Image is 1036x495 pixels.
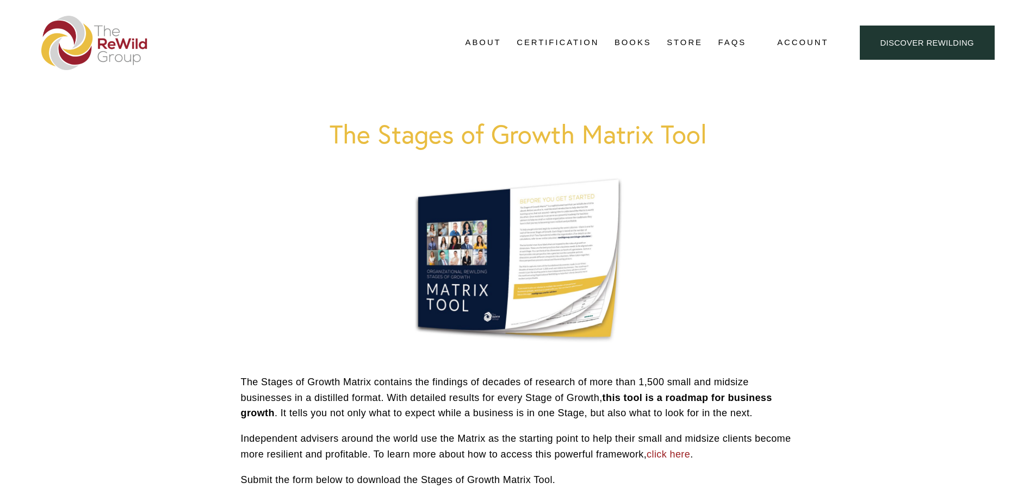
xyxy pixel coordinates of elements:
img: The ReWild Group [41,16,148,70]
a: Store [667,35,703,51]
a: Books [615,35,652,51]
p: Independent advisers around the world use the Matrix as the starting point to help their small an... [241,431,796,462]
a: click here [647,449,690,460]
a: Discover ReWilding [860,26,995,60]
a: Certification [517,35,599,51]
p: Submit the form below to download the Stages of Growth Matrix Tool. [241,472,796,488]
h1: The Stages of Growth Matrix Tool [241,120,796,148]
a: FAQs [718,35,747,51]
a: Account [777,35,828,50]
p: The Stages of Growth Matrix contains the findings of decades of research of more than 1,500 small... [241,374,796,421]
a: About [466,35,501,51]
